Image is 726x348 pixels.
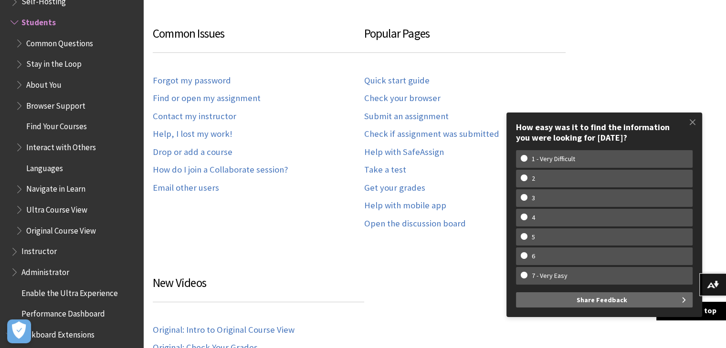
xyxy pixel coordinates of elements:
a: Quick start guide [364,75,430,86]
a: Get your grades [364,183,425,194]
a: Original: Intro to Original Course View [153,325,295,336]
button: Share Feedback [516,292,693,307]
a: Open the discussion board [364,218,466,229]
span: Browser Support [26,98,85,111]
span: Interact with Others [26,139,96,152]
a: Submit an assignment [364,111,449,122]
button: Open Preferences [7,319,31,343]
span: Blackboard Extensions [17,327,95,339]
w-span: 6 [521,252,546,260]
a: Help, I lost my work! [153,129,232,140]
span: Students [21,14,56,27]
span: Performance Dashboard [21,306,105,319]
div: How easy was it to find the information you were looking for [DATE]? [516,122,693,143]
a: Email other users [153,183,219,194]
h3: Popular Pages [364,25,566,53]
a: Contact my instructor [153,111,236,122]
a: Check if assignment was submitted [364,129,499,140]
span: Stay in the Loop [26,56,82,69]
span: Languages [26,160,63,173]
a: Help with mobile app [364,200,446,211]
a: Help with SafeAssign [364,147,444,158]
w-span: 4 [521,214,546,222]
span: Instructor [21,244,57,256]
a: Find or open my assignment [153,93,261,104]
span: Common Questions [26,35,93,48]
w-span: 5 [521,233,546,241]
span: Share Feedback [577,292,627,307]
h3: New Videos [153,274,364,302]
w-span: 3 [521,194,546,202]
a: Forgot my password [153,75,231,86]
span: Enable the Ultra Experience [21,285,118,298]
span: Navigate in Learn [26,181,85,194]
a: Take a test [364,164,406,175]
a: How do I join a Collaborate session? [153,164,288,175]
span: Find Your Courses [26,119,87,132]
span: Ultra Course View [26,202,87,215]
span: Original Course View [26,223,96,235]
h3: Common Issues [153,25,364,53]
a: Check your browser [364,93,441,104]
span: Administrator [21,264,69,277]
span: About You [26,77,62,90]
w-span: 2 [521,174,546,183]
w-span: 7 - Very Easy [521,272,579,280]
a: Drop or add a course [153,147,232,158]
w-span: 1 - Very Difficult [521,155,586,163]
